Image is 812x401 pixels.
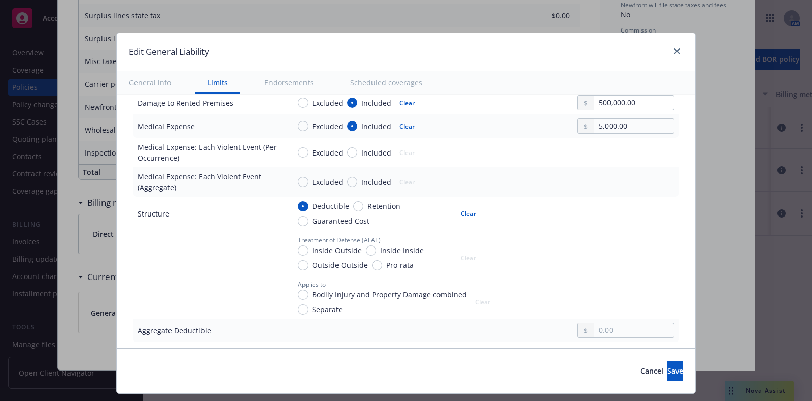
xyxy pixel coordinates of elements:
[353,201,363,211] input: Retention
[298,304,308,315] input: Separate
[312,201,349,211] span: Deductible
[577,348,622,356] span: Aggregate Limit
[361,177,391,188] span: Included
[347,147,357,158] input: Included
[393,96,421,110] button: Clear
[312,98,343,108] span: Excluded
[117,71,183,94] button: General info
[129,45,209,58] h1: Edit General Liability
[347,121,357,131] input: Included
[312,289,467,300] span: Bodily Injury and Property Damage combined
[312,215,369,226] span: Guaranteed Cost
[298,98,308,108] input: Excluded
[347,98,357,108] input: Included
[298,260,308,270] input: Outside Outside
[298,290,308,300] input: Bodily Injury and Property Damage combined
[138,208,170,219] div: Structure
[386,260,414,270] span: Pro-rata
[338,71,434,94] button: Scheduled coverages
[367,201,400,211] span: Retention
[312,177,343,188] span: Excluded
[594,119,674,133] input: 0.00
[298,121,308,131] input: Excluded
[361,98,391,108] span: Included
[361,121,391,132] span: Included
[312,121,343,132] span: Excluded
[473,348,526,356] span: Claims-Made Limit
[298,245,308,256] input: Inside Outside
[298,201,308,211] input: Deductible
[298,216,308,226] input: Guaranteed Cost
[138,142,282,163] div: Medical Expense: Each Violent Event (Per Occurrence)
[298,236,381,244] span: Treatment of Defense (ALAE)
[366,245,376,256] input: Inside Inside
[594,323,674,337] input: 0.00
[312,245,362,256] span: Inside Outside
[298,147,308,158] input: Excluded
[594,96,674,110] input: 0.00
[312,147,343,158] span: Excluded
[138,98,233,108] div: Damage to Rented Premises
[393,119,421,133] button: Clear
[195,71,240,94] button: Limits
[312,260,368,270] span: Outside Outside
[372,260,382,270] input: Pro-rata
[380,245,424,256] span: Inside Inside
[252,71,326,94] button: Endorsements
[455,206,482,221] button: Clear
[298,177,308,187] input: Excluded
[138,121,195,132] div: Medical Expense
[312,304,343,315] span: Separate
[298,280,326,289] span: Applies to
[347,177,357,187] input: Included
[138,325,211,336] div: Aggregate Deductible
[138,171,282,193] div: Medical Expense: Each Violent Event (Aggregate)
[361,147,391,158] span: Included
